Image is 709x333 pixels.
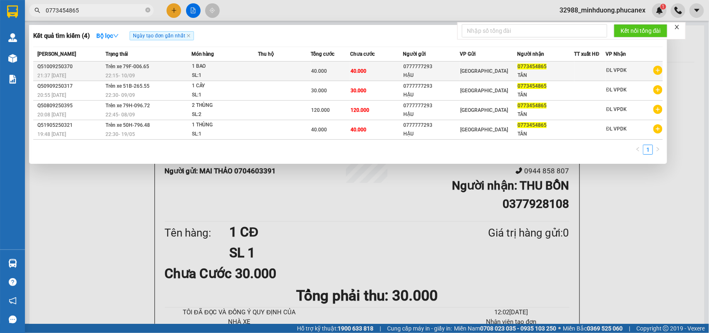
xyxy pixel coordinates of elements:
span: Trên xe 50H-796.48 [105,122,150,128]
div: Q50909250317 [37,82,103,91]
a: 1 [643,145,653,154]
span: Món hàng [191,51,214,57]
input: Nhập số tổng đài [462,24,607,37]
b: [DOMAIN_NAME] [70,32,114,38]
span: close [186,34,191,38]
span: ĐL VPDK [606,87,627,93]
div: 0777777293 [403,101,459,110]
span: [GEOGRAPHIC_DATA] [461,127,508,133]
span: close-circle [145,7,150,15]
span: search [34,7,40,13]
span: ĐL VPDK [606,126,627,132]
li: (c) 2017 [70,39,114,50]
span: plus-circle [653,124,662,133]
img: warehouse-icon [8,54,17,63]
span: 22:45 - 08/09 [105,112,135,118]
span: Chưa cước [350,51,375,57]
span: Trạng thái [105,51,128,57]
h3: Kết quả tìm kiếm ( 4 ) [33,32,90,40]
button: Kết nối tổng đài [614,24,667,37]
span: 120.000 [311,107,330,113]
img: solution-icon [8,75,17,84]
li: Next Page [653,145,663,155]
b: Gửi khách hàng [51,12,82,51]
b: Phúc An Express [10,54,43,107]
span: 30.000 [351,88,366,94]
span: [GEOGRAPHIC_DATA] [461,107,508,113]
div: 1 CÂY [192,81,254,91]
div: SL: 2 [192,110,254,119]
span: Tổng cước [311,51,334,57]
div: Q51905250321 [37,121,103,130]
div: TÂN [518,130,574,138]
img: warehouse-icon [8,33,17,42]
span: Trên xe 79F-006.65 [105,64,149,69]
span: 0773454865 [518,64,547,69]
span: Trên xe 79H-096.72 [105,103,150,109]
span: TT xuất HĐ [574,51,600,57]
div: 1 THÙNG [192,121,254,130]
button: right [653,145,663,155]
span: 0773454865 [518,103,547,109]
div: SL: 1 [192,71,254,80]
div: Q51009250370 [37,62,103,71]
span: Thu hộ [258,51,274,57]
div: Q50809250395 [37,101,103,110]
span: Trên xe 51B-265.55 [105,83,150,89]
div: 0777777293 [403,62,459,71]
span: question-circle [9,278,17,286]
span: right [655,147,660,152]
span: 30.000 [311,88,327,94]
img: logo-vxr [7,5,18,18]
span: [PERSON_NAME] [37,51,76,57]
div: TÂN [518,71,574,80]
span: [GEOGRAPHIC_DATA] [461,68,508,74]
img: logo.jpg [10,10,52,52]
span: Người nhận [517,51,544,57]
span: close-circle [145,7,150,12]
span: notification [9,297,17,305]
div: HẬU [403,71,459,80]
span: ĐL VPDK [606,106,627,112]
span: [GEOGRAPHIC_DATA] [461,88,508,94]
span: 21:37 [DATE] [37,73,66,79]
span: plus-circle [653,105,662,114]
span: 22:30 - 09/09 [105,92,135,98]
span: 40.000 [311,127,327,133]
img: logo.jpg [90,10,110,30]
span: VP Gửi [460,51,476,57]
span: 22:15 - 10/09 [105,73,135,79]
strong: Bộ lọc [96,32,119,39]
div: HẬU [403,130,459,138]
span: Ngày tạo đơn gần nhất [130,31,194,40]
span: message [9,316,17,323]
span: 0773454865 [518,122,547,128]
span: 40.000 [351,127,366,133]
div: HẬU [403,110,459,119]
span: close [674,24,680,30]
div: TÂN [518,110,574,119]
span: down [113,33,119,39]
div: 0777777293 [403,82,459,91]
input: Tìm tên, số ĐT hoặc mã đơn [46,6,144,15]
button: left [633,145,643,155]
img: warehouse-icon [8,259,17,268]
div: 0777777293 [403,121,459,130]
span: 40.000 [351,68,366,74]
span: 120.000 [351,107,369,113]
span: plus-circle [653,66,662,75]
div: 1 BAO [192,62,254,71]
span: 40.000 [311,68,327,74]
span: Người gửi [403,51,426,57]
span: 0773454865 [518,83,547,89]
span: Kết nối tổng đài [621,26,661,35]
button: Bộ lọcdown [90,29,125,42]
span: VP Nhận [606,51,626,57]
span: 19:48 [DATE] [37,131,66,137]
li: 1 [643,145,653,155]
span: 20:55 [DATE] [37,92,66,98]
div: 2 THÙNG [192,101,254,110]
div: TÂN [518,91,574,99]
div: SL: 1 [192,91,254,100]
span: 20:08 [DATE] [37,112,66,118]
